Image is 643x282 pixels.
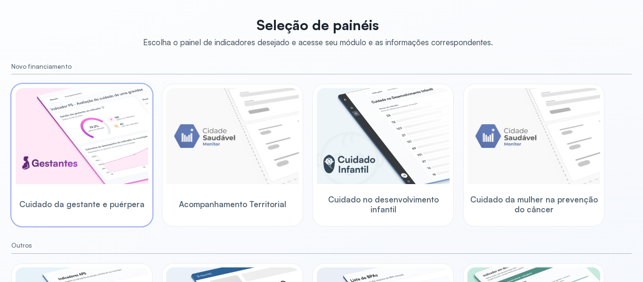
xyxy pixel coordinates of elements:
img: placeholder-module-ilustration.png [467,88,600,184]
img: pregnants.png [16,88,148,184]
span: Acompanhamento Territorial [179,199,286,209]
div: Escolha o painel de indicadores desejado e acesse seu módulo e as informações correspondentes. [143,37,493,47]
small: Outros [11,242,632,250]
span: Cuidado no desenvolvimento infantil [317,194,450,215]
span: Cuidado da gestante e puérpera [19,199,145,209]
p: Seleção de painéis [143,16,493,33]
span: Cuidado da mulher na prevenção do câncer [467,194,600,215]
small: Novo financiamento [11,63,632,71]
img: placeholder-module-ilustration.png [166,88,299,184]
img: child-development.png [317,88,450,184]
